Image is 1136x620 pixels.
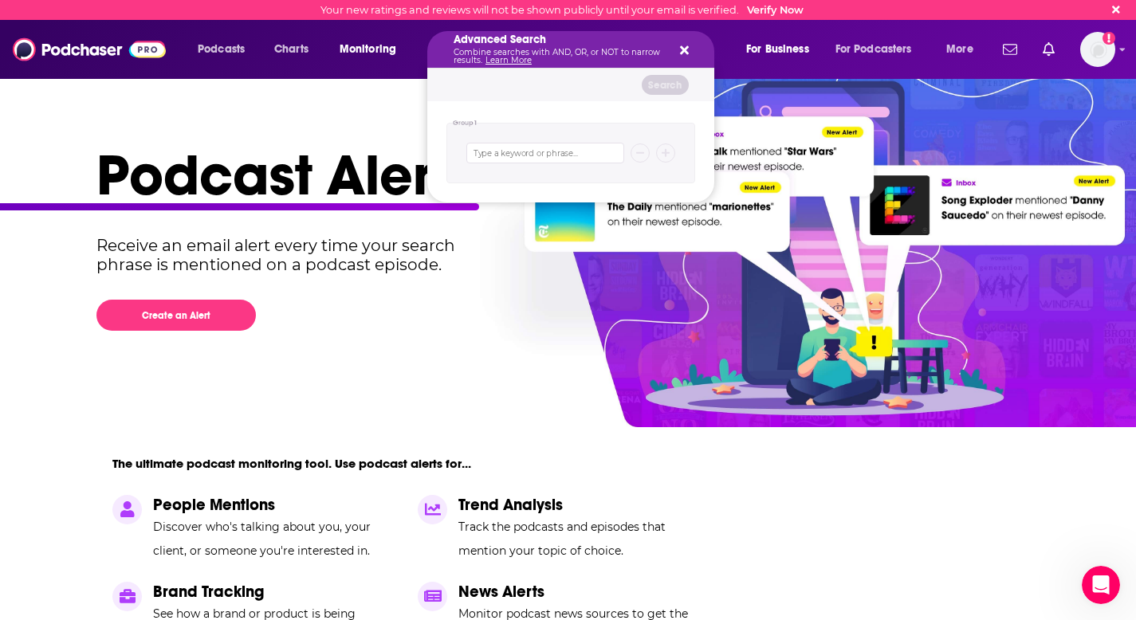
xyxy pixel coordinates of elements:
p: Trend Analysis [458,495,704,515]
p: News Alerts [458,582,704,602]
button: open menu [328,37,417,62]
button: open menu [187,37,265,62]
a: Show notifications dropdown [996,36,1024,63]
a: Charts [264,37,318,62]
button: Search [642,75,689,95]
a: Learn More [485,55,532,65]
h4: Group 1 [453,120,478,127]
iframe: Intercom live chat [1082,566,1120,604]
p: Brand Tracking [153,582,399,602]
button: open menu [825,37,935,62]
span: Charts [274,38,309,61]
span: Podcasts [198,38,245,61]
p: Receive an email alert every time your search phrase is mentioned on a podcast episode. [96,236,485,274]
a: Verify Now [747,4,804,16]
button: open menu [935,37,993,62]
p: The ultimate podcast monitoring tool. Use podcast alerts for... [112,456,471,471]
div: Search podcasts, credits, & more... [442,31,729,68]
p: Discover who's talking about you, your client, or someone you're interested in. [153,515,399,563]
svg: Email not verified [1103,32,1115,45]
h1: Podcast Alerts [96,140,1028,210]
span: Logged in as lucyneubeck [1080,32,1115,67]
span: More [946,38,973,61]
p: Track the podcasts and episodes that mention your topic of choice. [458,515,704,563]
input: Type a keyword or phrase... [466,143,624,163]
a: Show notifications dropdown [1036,36,1061,63]
button: Create an Alert [96,300,256,331]
h5: Advanced Search [454,34,662,45]
span: For Business [746,38,809,61]
img: Podchaser - Follow, Share and Rate Podcasts [13,34,166,65]
img: User Profile [1080,32,1115,67]
span: Monitoring [340,38,396,61]
button: open menu [735,37,829,62]
div: Your new ratings and reviews will not be shown publicly until your email is verified. [320,4,804,16]
span: For Podcasters [835,38,912,61]
p: Combine searches with AND, OR, or NOT to narrow results. [454,49,662,65]
p: People Mentions [153,495,399,515]
button: Show profile menu [1080,32,1115,67]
